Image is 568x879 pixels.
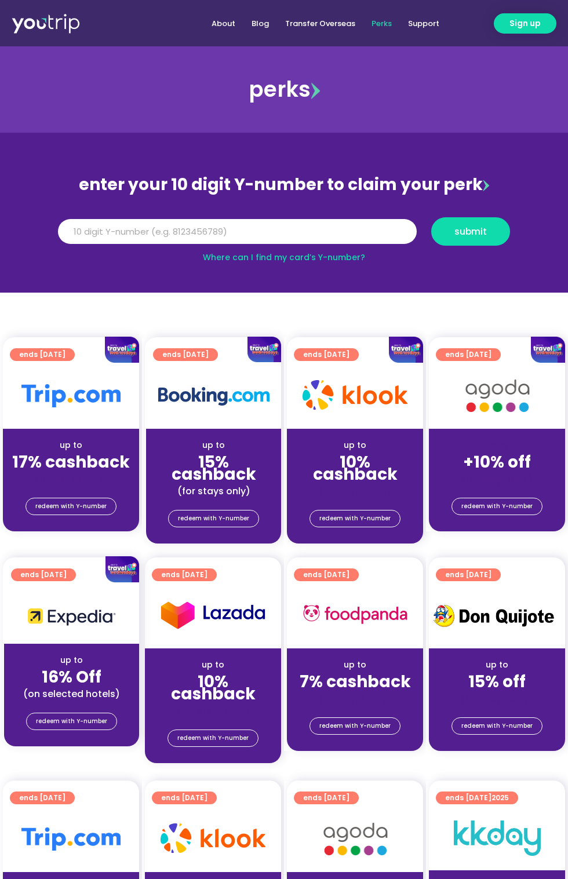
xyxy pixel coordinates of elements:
strong: 15% off [468,670,526,693]
span: redeem with Y-number [35,498,107,515]
div: (for stays only) [296,692,414,705]
a: redeem with Y-number [310,510,400,527]
a: ends [DATE] [436,568,501,581]
a: Blog [243,13,277,34]
div: up to [296,659,414,671]
a: redeem with Y-number [168,730,258,747]
a: ends [DATE] [294,792,359,804]
span: Sign up [509,17,541,30]
form: Y Number [58,217,510,254]
a: ends [DATE] [152,792,217,804]
span: ends [DATE] [19,792,65,804]
span: redeem with Y-number [461,718,533,734]
div: (on selected hotels) [13,688,130,700]
div: enter your 10 digit Y-number to claim your perk [52,170,516,200]
strong: 16% Off [42,666,101,688]
span: ends [DATE] [161,568,207,581]
span: redeem with Y-number [319,718,391,734]
span: 2025 [491,793,509,803]
span: ends [DATE] [445,568,491,581]
a: redeem with Y-number [452,498,542,515]
a: Transfer Overseas [277,13,363,34]
a: Perks [363,13,400,34]
a: ends [DATE] [10,792,75,804]
span: redeem with Y-number [319,510,391,527]
a: ends [DATE]2025 [436,792,518,804]
span: ends [DATE] [303,568,349,581]
button: submit [431,217,510,246]
div: up to [438,659,556,671]
a: redeem with Y-number [26,713,117,730]
div: up to [154,659,272,671]
a: Where can I find my card’s Y-number? [203,251,365,263]
span: redeem with Y-number [178,510,249,527]
div: (for stays only) [438,692,556,705]
strong: 10% cashback [171,670,256,705]
span: redeem with Y-number [36,713,107,730]
input: 10 digit Y-number (e.g. 8123456789) [58,219,417,245]
span: ends [DATE] [161,792,207,804]
div: up to [155,439,272,451]
div: (for stays only) [154,705,272,717]
div: (for stays only) [296,485,414,497]
strong: 15% cashback [172,451,256,486]
nav: Menu [121,13,447,34]
a: redeem with Y-number [26,498,116,515]
a: redeem with Y-number [168,510,259,527]
a: Sign up [494,13,556,34]
div: (for stays only) [12,473,130,485]
a: ends [DATE] [294,568,359,581]
span: redeem with Y-number [461,498,533,515]
div: (for stays only) [438,473,556,485]
span: submit [454,227,487,236]
span: redeem with Y-number [177,730,249,746]
a: ends [DATE] [152,568,217,581]
strong: 7% cashback [300,670,411,693]
a: About [203,13,243,34]
strong: 17% cashback [12,451,130,473]
span: up to [486,439,508,451]
strong: 10% cashback [313,451,398,486]
span: ends [DATE] [303,792,349,804]
div: up to [296,439,414,451]
a: Support [400,13,447,34]
div: up to [12,439,130,451]
a: redeem with Y-number [310,717,400,735]
a: redeem with Y-number [452,717,542,735]
div: up to [13,654,130,666]
div: (for stays only) [155,485,272,497]
span: ends [DATE] [445,792,509,804]
strong: +10% off [463,451,531,473]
